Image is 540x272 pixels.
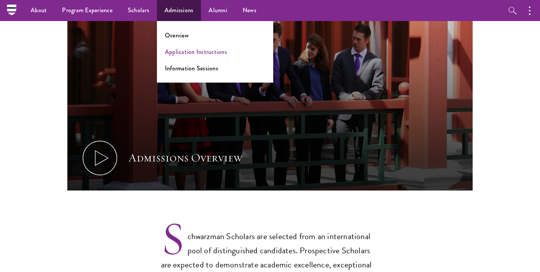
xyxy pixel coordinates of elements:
[165,64,218,73] a: Information Sessions
[129,150,242,166] div: Admissions Overview
[165,31,189,40] a: Overview
[165,47,227,56] a: Application Instructions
